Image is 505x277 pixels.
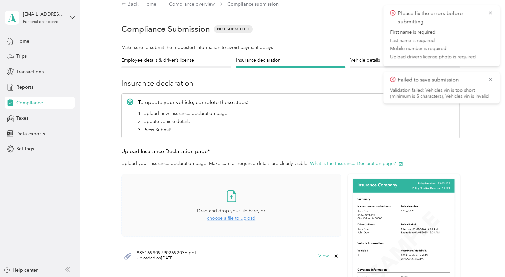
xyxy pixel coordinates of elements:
span: Home [16,38,29,45]
button: View [318,254,329,258]
span: choose a file to upload [207,215,255,221]
p: Please fix the errors before submitting [398,9,483,26]
span: Upload driver’s license photo is required [390,54,493,60]
li: Validation failed: Vehicles vin is too short (minimum is 5 characters), Vehicles vin is invalid [390,87,493,99]
span: Trips [16,53,27,60]
li: 3. Press Submit! [138,126,249,133]
span: Settings [16,145,34,152]
h1: Compliance Submission [121,24,210,34]
li: 2. Update vehicle details [138,118,249,125]
div: [EMAIL_ADDRESS][DOMAIN_NAME] [23,11,65,18]
h4: Employee details & driver’s license [121,57,231,64]
button: What is the Insurance Declaration page? [310,160,403,167]
h3: Insurance declaration [121,78,460,89]
h4: Insurance declaration [236,57,346,64]
iframe: Everlance-gr Chat Button Frame [468,240,505,277]
a: Home [143,1,156,7]
span: Data exports [16,130,45,137]
div: Back [121,0,139,8]
span: Not Submitted [214,25,253,33]
p: To update your vehicle, complete these steps: [138,98,249,106]
h3: Upload Insurance Declaration page* [121,147,460,156]
span: Transactions [16,68,43,75]
span: Reports [16,84,33,91]
a: Compliance overview [169,1,215,7]
span: Compliance [16,99,43,106]
span: First name is required [390,29,493,35]
span: Compliance submission [227,1,279,8]
div: Make sure to submit the requested information to avoid payment delays [121,44,460,51]
p: Failed to save submission [398,76,483,84]
div: Personal dashboard [23,20,59,24]
h4: Vehicle details [350,57,460,64]
p: Upload your insurance declaration page. Make sure all required details are clearly visible. [121,160,460,167]
span: Last name is required [390,38,493,44]
span: Uploaded on [DATE] [137,255,196,261]
li: 1. Upload new insurance declaration page [138,110,249,117]
button: Help center [4,267,38,274]
span: Drag and drop your file here, orchoose a file to upload [122,174,341,236]
span: Taxes [16,115,28,122]
span: Mobile number is required [390,46,493,52]
span: 8851699097902692036.pdf [137,251,196,255]
span: Drag and drop your file here, or [197,208,265,214]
